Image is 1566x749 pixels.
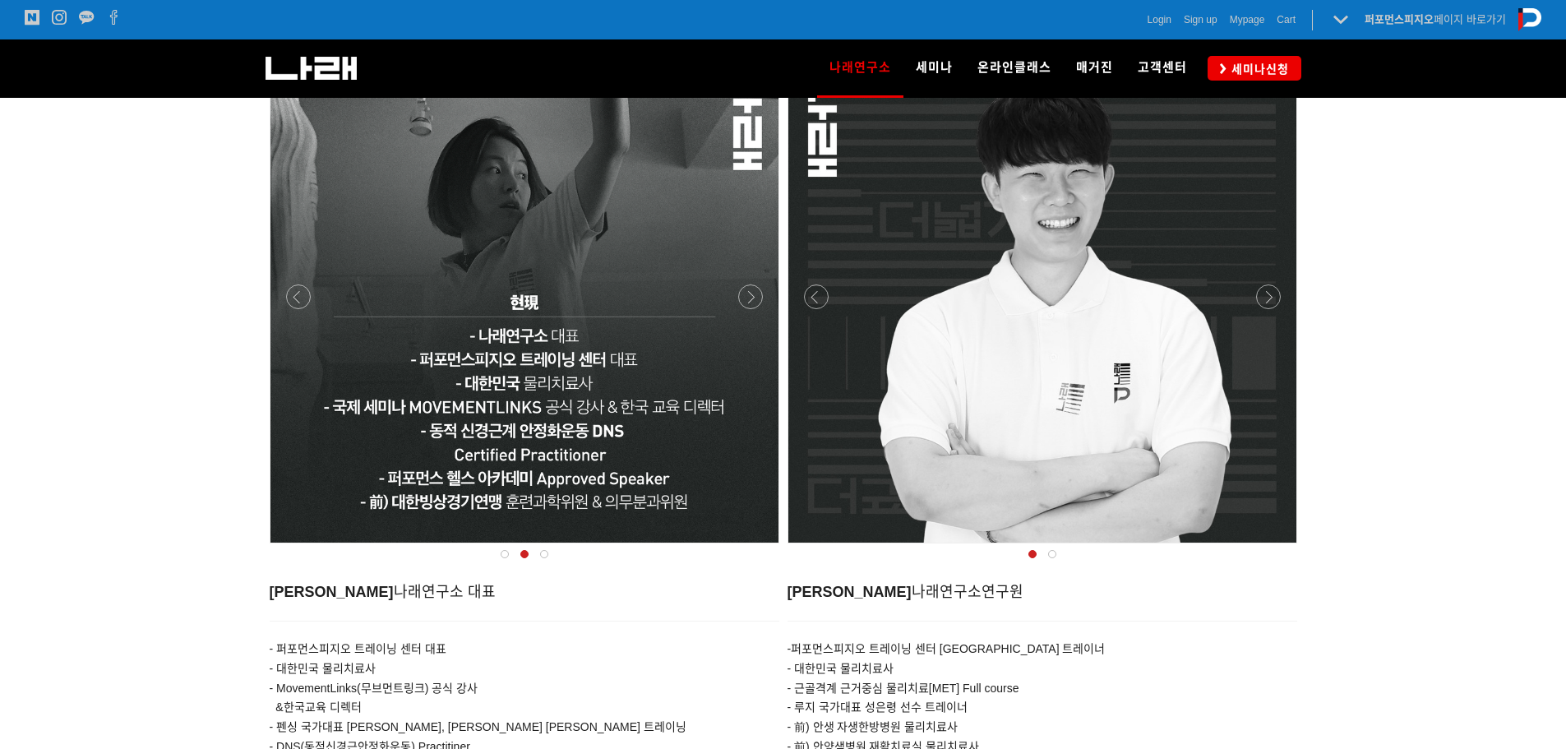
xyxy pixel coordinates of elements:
[791,642,1105,655] span: 퍼포먼스피지오 트레이닝 센터 [GEOGRAPHIC_DATA] 트레이너
[982,584,1023,600] span: 연구원
[1076,60,1113,75] span: 매거진
[788,700,968,714] span: - 루지 국가대표 성은령 선수 트레이너
[817,39,903,97] a: 나래연구소
[977,60,1051,75] span: 온라인클래스
[1365,13,1506,25] a: 퍼포먼스피지오페이지 바로가기
[788,642,1106,655] span: -
[270,584,394,600] strong: [PERSON_NAME]
[270,720,686,733] span: - 펜싱 국가대표 [PERSON_NAME], [PERSON_NAME] [PERSON_NAME] 트레이닝
[829,54,891,81] span: 나래연구소
[270,662,376,675] span: - 대한민국 물리치료사
[270,700,362,714] span: 한국교육 디렉터
[1064,39,1125,97] a: 매거진
[270,642,446,655] span: - 퍼포먼스피지오 트레이닝 센터 대표
[270,584,496,600] span: 나래연구소 대표
[788,584,912,600] strong: [PERSON_NAME]
[916,60,953,75] span: 세미나
[1125,39,1199,97] a: 고객센터
[965,39,1064,97] a: 온라인클래스
[275,700,283,714] span: &
[1208,56,1301,80] a: 세미나신청
[1365,13,1434,25] strong: 퍼포먼스피지오
[788,720,959,733] span: - 前) 안생 자생한방병원 물리치료사
[1226,61,1289,77] span: 세미나신청
[788,584,1023,600] span: 나래연구소
[1148,12,1171,28] a: Login
[1138,60,1187,75] span: 고객센터
[1277,12,1296,28] a: Cart
[270,682,478,695] span: - MovementLinks(무브먼트링크) 공식 강사
[1184,12,1217,28] a: Sign up
[1230,12,1265,28] a: Mypage
[788,662,1019,695] span: - 대한민국 물리치료사 - 근골격계 근거중심 물리치료[MET] Full course
[903,39,965,97] a: 세미나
